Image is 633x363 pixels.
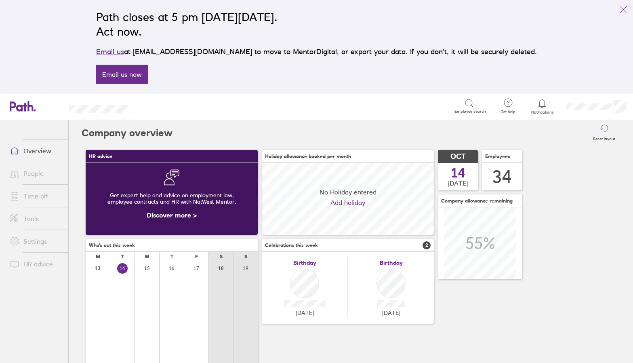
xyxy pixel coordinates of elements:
[89,154,112,159] span: HR advice
[82,120,172,146] h2: Company overview
[3,143,68,159] a: Overview
[588,134,620,141] label: Reset layout
[170,254,173,260] div: T
[451,167,465,179] span: 14
[147,211,197,219] a: Discover more >
[529,110,555,115] span: Notifications
[3,188,68,204] a: Time off
[423,241,431,249] span: 2
[96,65,148,84] a: Email us now
[492,167,512,187] div: 34
[145,254,149,260] div: W
[89,243,135,248] span: Who's out this week
[441,198,513,204] span: Company allowance remaining
[293,260,316,266] span: Birthday
[588,120,620,146] button: Reset layout
[96,47,124,56] a: Email us
[3,256,68,272] a: HR advice
[265,154,351,159] span: Holiday allowance booked per month
[96,254,100,260] div: M
[454,109,486,114] span: Employee search
[450,152,466,161] span: OCT
[96,46,537,57] p: at [EMAIL_ADDRESS][DOMAIN_NAME] to move to MentorDigital, or export your data. If you don’t, it w...
[380,260,403,266] span: Birthday
[121,254,124,260] div: T
[320,188,376,196] span: No Holiday entered
[92,186,251,211] div: Get expert help and advice on employment law, employee contracts and HR with NatWest Mentor.
[265,243,318,248] span: Celebrations this week
[244,254,247,260] div: S
[529,98,555,115] a: Notifications
[448,179,469,187] span: [DATE]
[296,310,314,316] span: [DATE]
[485,154,510,159] span: Employees
[495,110,521,114] span: Get help
[195,254,198,260] div: F
[96,10,537,39] h2: Path closes at 5 pm [DATE][DATE]. Act now.
[3,233,68,249] a: Settings
[3,165,68,181] a: People
[382,310,400,316] span: [DATE]
[330,199,365,206] a: Add holiday
[150,102,171,110] div: Search
[220,254,223,260] div: S
[3,211,68,227] a: Tools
